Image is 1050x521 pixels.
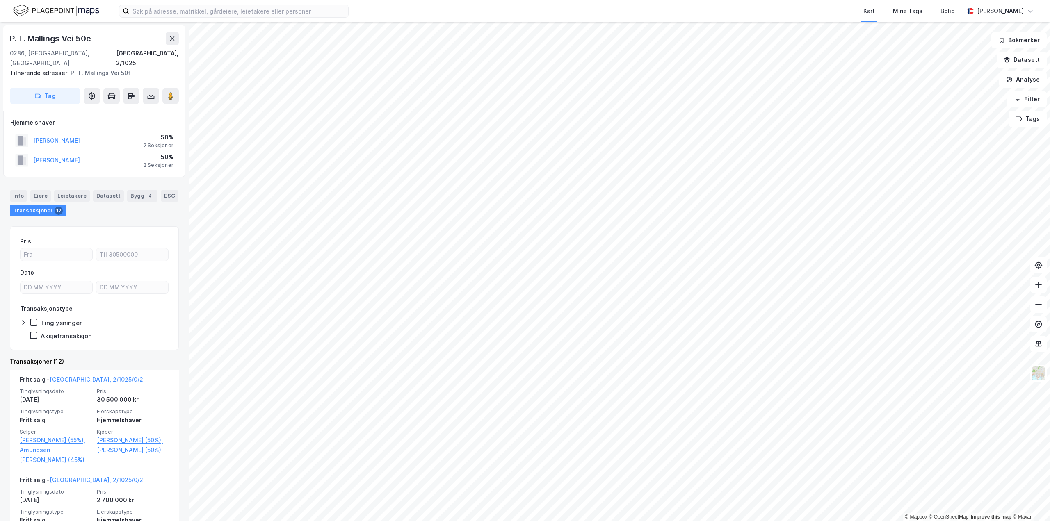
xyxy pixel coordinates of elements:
button: Tags [1009,111,1047,127]
div: Eiere [30,190,51,202]
button: Bokmerker [991,32,1047,48]
div: Transaksjoner [10,205,66,216]
a: Amundsen [PERSON_NAME] (45%) [20,445,92,465]
div: 0286, [GEOGRAPHIC_DATA], [GEOGRAPHIC_DATA] [10,48,116,68]
img: logo.f888ab2527a4732fd821a326f86c7f29.svg [13,4,99,18]
div: Fritt salg - [20,375,143,388]
div: Transaksjoner (12) [10,357,179,366]
div: ESG [161,190,178,202]
span: Pris [97,388,169,395]
span: Eierskapstype [97,408,169,415]
span: Pris [97,488,169,495]
div: [GEOGRAPHIC_DATA], 2/1025 [116,48,179,68]
span: Tinglysningsdato [20,488,92,495]
div: 2 Seksjoner [144,162,173,168]
a: [GEOGRAPHIC_DATA], 2/1025/0/2 [50,376,143,383]
div: [PERSON_NAME] [977,6,1024,16]
div: P. T. Mallings Vei 50f [10,68,172,78]
div: Leietakere [54,190,90,202]
div: P. T. Mallings Vei 50e [10,32,93,45]
div: Pris [20,237,31,246]
span: Kjøper [97,428,169,435]
div: [DATE] [20,395,92,405]
span: Selger [20,428,92,435]
img: Z [1031,366,1046,381]
div: 50% [144,152,173,162]
div: 50% [144,132,173,142]
div: Kart [863,6,875,16]
button: Filter [1007,91,1047,107]
div: Kontrollprogram for chat [1009,482,1050,521]
div: Dato [20,268,34,278]
input: DD.MM.YYYY [21,281,92,293]
div: 2 Seksjoner [144,142,173,149]
button: Analyse [999,71,1047,88]
input: DD.MM.YYYY [96,281,168,293]
div: Bygg [127,190,157,202]
button: Datasett [997,52,1047,68]
div: 2 700 000 kr [97,495,169,505]
a: [PERSON_NAME] (55%), [20,435,92,445]
div: Tinglysninger [41,319,82,327]
span: Eierskapstype [97,508,169,515]
a: Mapbox [905,514,927,520]
a: OpenStreetMap [929,514,969,520]
div: Fritt salg [20,415,92,425]
div: Bolig [940,6,955,16]
span: Tinglysningsdato [20,388,92,395]
div: Hjemmelshaver [97,415,169,425]
div: Datasett [93,190,124,202]
a: [PERSON_NAME] (50%), [97,435,169,445]
div: Hjemmelshaver [10,118,178,127]
div: Aksjetransaksjon [41,332,92,340]
div: 4 [146,192,154,200]
a: [GEOGRAPHIC_DATA], 2/1025/0/2 [50,476,143,483]
a: [PERSON_NAME] (50%) [97,445,169,455]
iframe: Chat Widget [1009,482,1050,521]
div: Info [10,190,27,202]
span: Tilhørende adresser: [10,69,71,76]
span: Tinglysningstype [20,408,92,415]
button: Tag [10,88,80,104]
span: Tinglysningstype [20,508,92,515]
input: Til 30500000 [96,248,168,261]
div: 30 500 000 kr [97,395,169,405]
a: Improve this map [971,514,1011,520]
div: 12 [55,207,63,215]
div: Mine Tags [893,6,922,16]
input: Fra [21,248,92,261]
div: [DATE] [20,495,92,505]
div: Transaksjonstype [20,304,73,314]
input: Søk på adresse, matrikkel, gårdeiere, leietakere eller personer [129,5,348,17]
div: Fritt salg - [20,475,143,488]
